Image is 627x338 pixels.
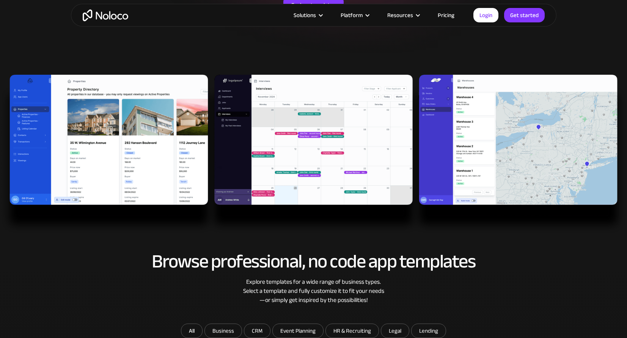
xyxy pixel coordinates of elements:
[387,10,413,20] div: Resources
[428,10,464,20] a: Pricing
[378,10,428,20] div: Resources
[284,10,331,20] div: Solutions
[181,324,203,338] a: All
[331,10,378,20] div: Platform
[341,10,363,20] div: Platform
[294,10,316,20] div: Solutions
[83,9,128,21] a: home
[473,8,498,22] a: Login
[79,277,549,305] div: Explore templates for a wide range of business types. Select a template and fully customize it to...
[504,8,545,22] a: Get started
[79,251,549,272] h2: Browse professional, no code app templates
